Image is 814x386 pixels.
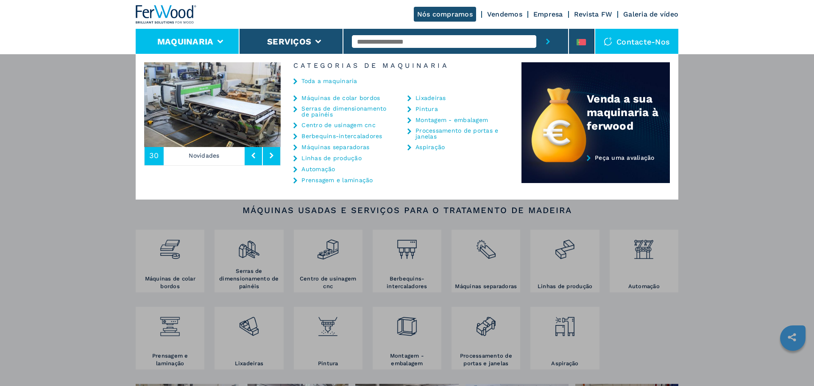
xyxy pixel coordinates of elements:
a: Toda a maquinaria [301,78,357,84]
a: Prensagem e laminação [301,177,373,183]
a: Aspiração [415,144,445,150]
img: image [281,62,417,147]
div: Contacte-nos [595,29,678,54]
a: Montagem - embalagem [415,117,488,123]
button: submit-button [536,29,560,54]
a: Peça uma avaliação [521,154,670,183]
button: Serviços [267,36,311,47]
a: Lixadeiras [415,95,446,101]
img: Contacte-nos [604,37,612,46]
a: Máquinas de colar bordos [301,95,380,101]
h6: Categorias de maquinaria [281,62,521,69]
a: Empresa [533,10,563,18]
a: Pintura [415,106,438,112]
a: Centro de usinagem cnc [301,122,376,128]
a: Galeria de vídeo [623,10,678,18]
a: Automação [301,166,335,172]
a: Berbequins-intercaladores [301,133,382,139]
p: Novidades [164,146,245,165]
img: Ferwood [136,5,197,24]
span: 30 [149,152,159,159]
a: Máquinas separadoras [301,144,369,150]
a: Vendemos [487,10,522,18]
a: Processamento de portas e janelas [415,128,500,139]
div: Venda a sua maquinaria à ferwood [587,92,670,133]
a: Nós compramos [414,7,476,22]
a: Revista FW [574,10,613,18]
a: Linhas de produção [301,155,362,161]
a: Serras de dimensionamento de painéis [301,106,386,117]
button: Maquinaria [157,36,214,47]
img: image [144,62,281,147]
